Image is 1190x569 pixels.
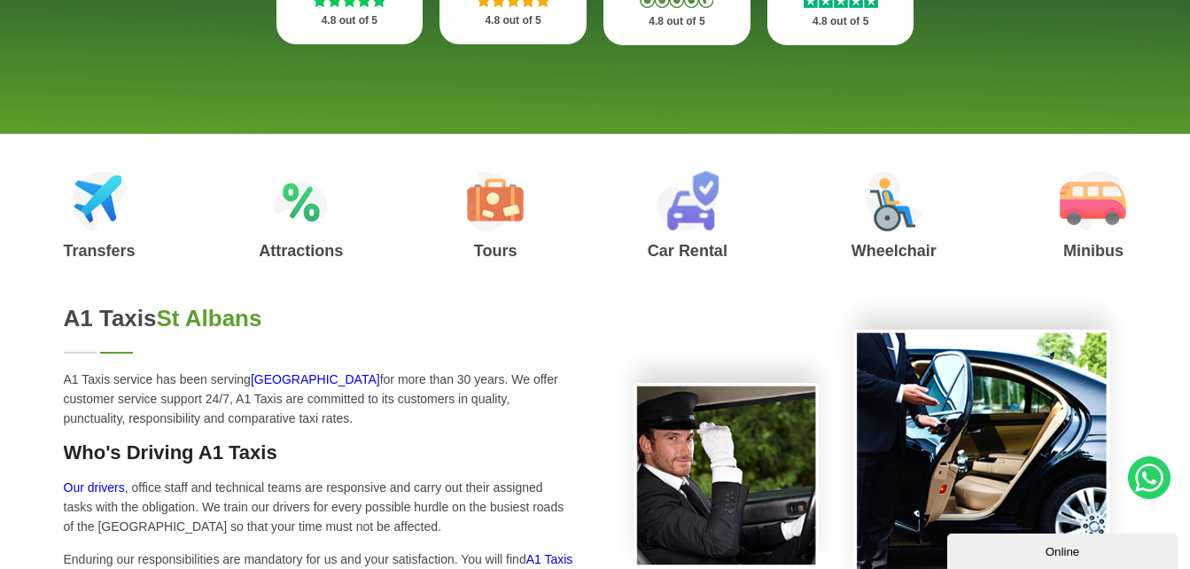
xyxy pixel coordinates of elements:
a: [GEOGRAPHIC_DATA] [251,372,380,386]
img: Minibus [1060,171,1126,231]
p: 4.8 out of 5 [459,10,567,32]
a: Our drivers [64,480,125,495]
h3: Car Rental [648,243,727,259]
h3: Wheelchair [852,243,937,259]
img: Airport Transfers [73,171,127,231]
img: Tours [467,171,524,231]
h2: A1 Taxis [64,305,574,332]
img: Car Rental [656,171,719,231]
h3: Attractions [259,243,343,259]
iframe: chat widget [947,530,1181,569]
img: Attractions [274,171,328,231]
span: St Albans [157,305,262,331]
h3: Minibus [1060,243,1126,259]
h3: Transfers [64,243,136,259]
p: 4.8 out of 5 [296,10,404,32]
p: A1 Taxis service has been serving for more than 30 years. We offer customer service support 24/7,... [64,370,574,428]
p: 4.8 out of 5 [623,11,731,33]
h3: Tours [467,243,524,259]
h3: Who's Driving A1 Taxis [64,441,574,464]
p: , office staff and technical teams are responsive and carry out their assigned tasks with the obl... [64,478,574,536]
p: 4.8 out of 5 [787,11,895,33]
img: Wheelchair [866,171,922,231]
